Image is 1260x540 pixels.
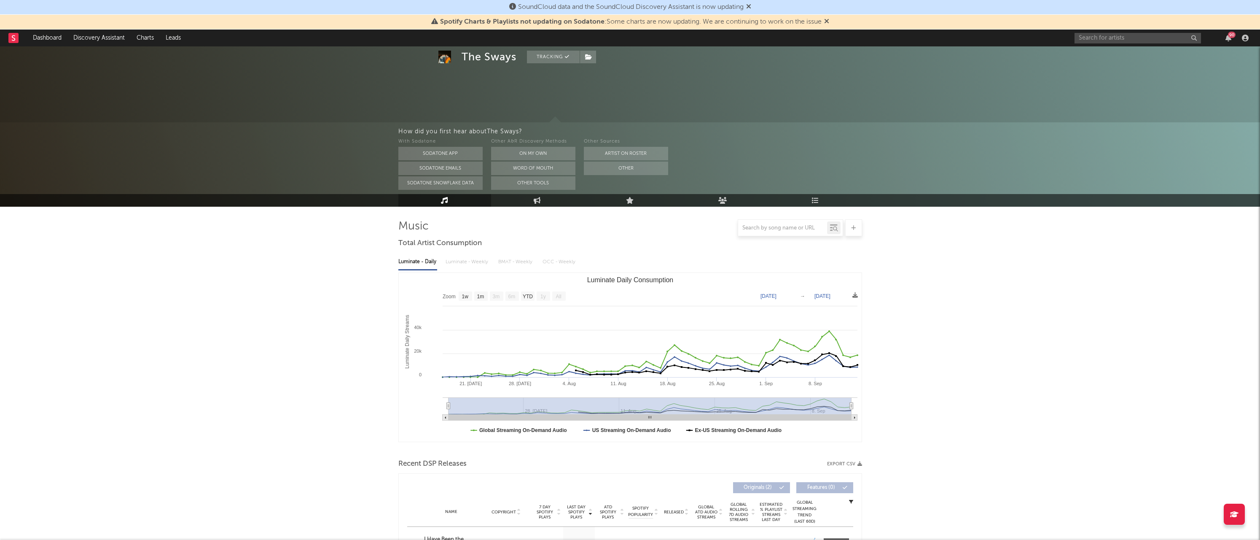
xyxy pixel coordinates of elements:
button: Word Of Mouth [491,162,575,175]
text: 3m [492,294,500,300]
text: 8. Sep [809,381,822,386]
span: 7 Day Spotify Plays [534,505,556,520]
text: YTD [522,294,532,300]
input: Search for artists [1075,33,1201,43]
text: 6m [508,294,515,300]
span: Global ATD Audio Streams [695,505,718,520]
text: 20k [414,348,422,354]
div: Luminate - Daily [398,255,437,269]
text: 25. Aug [709,381,724,386]
text: 1m [477,294,484,300]
span: Features ( 0 ) [802,485,841,490]
text: 1w [462,294,468,300]
button: Export CSV [827,462,862,467]
span: Copyright [492,510,516,515]
button: Features(0) [796,482,853,493]
a: Charts [131,30,160,46]
text: 11. Aug [610,381,626,386]
text: US Streaming On-Demand Audio [592,427,671,433]
button: On My Own [491,147,575,160]
button: Other Tools [491,176,575,190]
text: 1y [540,294,546,300]
button: Other [584,162,668,175]
span: Released [664,510,684,515]
text: Luminate Daily Consumption [587,276,673,283]
div: Name [424,509,479,515]
input: Search by song name or URL [738,225,827,232]
button: Tracking [527,51,580,63]
button: Sodatone Emails [398,162,483,175]
span: Recent DSP Releases [398,459,467,469]
text: Luminate Daily Streams [404,315,410,368]
text: Ex-US Streaming On-Demand Audio [695,427,782,433]
text: 18. Aug [660,381,675,386]
a: Leads [160,30,187,46]
text: 4. Aug [562,381,575,386]
div: Other Sources [584,137,668,147]
button: Originals(2) [733,482,790,493]
text: [DATE] [760,293,776,299]
text: 1. Sep [759,381,773,386]
button: Sodatone Snowflake Data [398,176,483,190]
span: Spotify Charts & Playlists not updating on Sodatone [440,19,604,25]
text: 21. [DATE] [459,381,482,386]
text: Zoom [443,294,456,300]
span: ATD Spotify Plays [597,505,619,520]
span: Total Artist Consumption [398,238,482,248]
span: Global Rolling 7D Audio Streams [727,502,750,522]
a: Discovery Assistant [67,30,131,46]
text: → [800,293,805,299]
div: Other A&R Discovery Methods [491,137,575,147]
text: [DATE] [814,293,830,299]
text: 40k [414,325,422,330]
span: Estimated % Playlist Streams Last Day [760,502,783,522]
span: Last Day Spotify Plays [565,505,588,520]
button: Artist on Roster [584,147,668,160]
a: Dashboard [27,30,67,46]
span: Dismiss [746,4,751,11]
svg: Luminate Daily Consumption [399,273,862,442]
text: Global Streaming On-Demand Audio [479,427,567,433]
span: Spotify Popularity [628,505,653,518]
div: Global Streaming Trend (Last 60D) [792,499,817,525]
div: With Sodatone [398,137,483,147]
button: 90 [1225,35,1231,41]
span: : Some charts are now updating. We are continuing to work on the issue [440,19,822,25]
text: 0 [419,372,421,377]
div: The Sways [462,51,516,63]
span: Dismiss [824,19,829,25]
button: Sodatone App [398,147,483,160]
text: All [556,294,561,300]
span: Originals ( 2 ) [739,485,777,490]
text: 28. [DATE] [508,381,531,386]
span: SoundCloud data and the SoundCloud Discovery Assistant is now updating [518,4,744,11]
div: 90 [1228,32,1236,38]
